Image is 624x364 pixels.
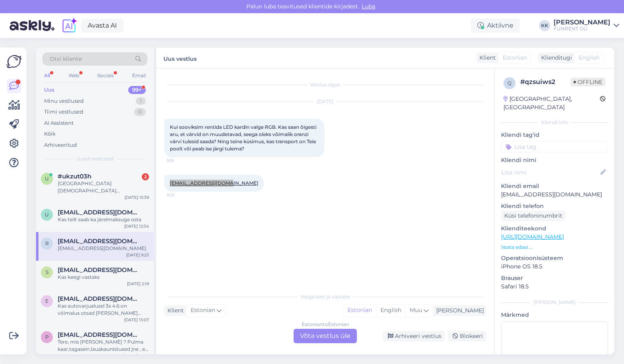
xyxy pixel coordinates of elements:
[554,26,610,32] div: FUNRENT OÜ
[191,306,215,315] span: Estonian
[50,55,82,63] span: Otsi kliente
[501,311,608,319] p: Märkmed
[164,293,486,300] div: Valige keel ja vastake
[58,266,141,274] span: soomea@hot.ee
[44,119,74,127] div: AI Assistent
[501,299,608,306] div: [PERSON_NAME]
[554,19,619,32] a: [PERSON_NAME]FUNRENT OÜ
[433,306,484,315] div: [PERSON_NAME]
[570,78,606,86] span: Offline
[501,233,564,240] a: [URL][DOMAIN_NAME]
[167,192,197,198] span: 9:23
[127,281,149,287] div: [DATE] 2:19
[45,240,49,246] span: r
[44,86,54,94] div: Uus
[128,86,146,94] div: 99+
[61,17,78,34] img: explore-ai
[142,173,149,180] div: 2
[58,173,91,180] span: #ukzut03h
[164,306,184,315] div: Klient
[359,3,378,10] span: Luba
[167,158,197,164] span: 9:19
[501,119,608,126] div: Kliendi info
[124,223,149,229] div: [DATE] 12:54
[58,331,141,338] span: palopsonkaidi@gmail.com
[58,238,141,245] span: raidveeepp@gmail.com
[501,224,608,233] p: Klienditeekond
[126,252,149,258] div: [DATE] 9:23
[124,317,149,323] div: [DATE] 15:07
[410,306,422,314] span: Muu
[501,254,608,262] p: Operatsioonisüsteem
[164,98,486,105] div: [DATE]
[44,97,84,105] div: Minu vestlused
[124,353,149,359] div: [DATE] 10:08
[539,20,550,31] div: KK
[58,338,149,353] div: Tere, mis [PERSON_NAME] ? Pulma kaar,tagasein,lauakaunistused jne , ei leia [DEMOGRAPHIC_DATA]
[44,108,83,116] div: Tiimi vestlused
[501,182,608,190] p: Kliendi email
[302,321,349,328] div: Estonian to Estonian
[170,180,258,186] a: [EMAIL_ADDRESS][DOMAIN_NAME]
[501,141,608,153] input: Lisa tag
[170,124,318,152] span: Kui sooviksim rentida LED kardin valge RGB. Kas saan õigesti aru, et värvid on muudetavad, seega ...
[163,52,197,63] label: Uus vestlus
[476,54,496,62] div: Klient
[44,130,56,138] div: Kõik
[294,329,357,343] div: Võta vestlus üle
[45,212,49,218] span: u
[501,262,608,271] p: iPhone OS 18.5
[503,54,527,62] span: Estonian
[501,282,608,291] p: Safari 18.5
[42,70,52,81] div: All
[58,209,141,216] span: ularomel@gmail.com
[501,202,608,210] p: Kliendi telefon
[501,244,608,251] p: Vaata edasi ...
[471,18,520,33] div: Aktiivne
[58,274,149,281] div: Kas keegi vastaks
[45,334,49,340] span: p
[164,81,486,88] div: Vestlus algas
[554,19,610,26] div: [PERSON_NAME]
[448,331,486,342] div: Blokeeri
[501,210,566,221] div: Küsi telefoninumbrit
[501,168,599,177] input: Lisa nimi
[136,97,146,105] div: 1
[96,70,115,81] div: Socials
[501,274,608,282] p: Brauser
[58,245,149,252] div: [EMAIL_ADDRESS][DOMAIN_NAME]
[131,70,147,81] div: Email
[538,54,572,62] div: Klienditugi
[58,216,149,223] div: Kas teilt saab ka järelmaksuga osta
[376,304,405,316] div: English
[520,77,570,87] div: # qzsuiws2
[76,155,114,162] span: Uued vestlused
[344,304,376,316] div: Estonian
[6,54,22,69] img: Askly Logo
[46,269,48,275] span: s
[501,156,608,164] p: Kliendi nimi
[58,180,149,194] div: [GEOGRAPHIC_DATA][DEMOGRAPHIC_DATA] [GEOGRAPHIC_DATA], [STREET_ADDRESS]
[134,108,146,116] div: 0
[579,54,600,62] span: English
[45,298,48,304] span: E
[503,95,600,112] div: [GEOGRAPHIC_DATA], [GEOGRAPHIC_DATA]
[125,194,149,200] div: [DATE] 15:39
[81,19,124,32] a: Avasta AI
[383,331,445,342] div: Arhiveeri vestlus
[501,190,608,199] p: [EMAIL_ADDRESS][DOMAIN_NAME]
[507,80,511,86] span: q
[45,176,49,182] span: u
[58,302,149,317] div: Kas autovarjualusel 3x 4.6 on võimalus otsad [PERSON_NAME] panna.
[44,141,77,149] div: Arhiveeritud
[58,295,141,302] span: Ergoselgis228@msn.com
[67,70,81,81] div: Web
[501,131,608,139] p: Kliendi tag'id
